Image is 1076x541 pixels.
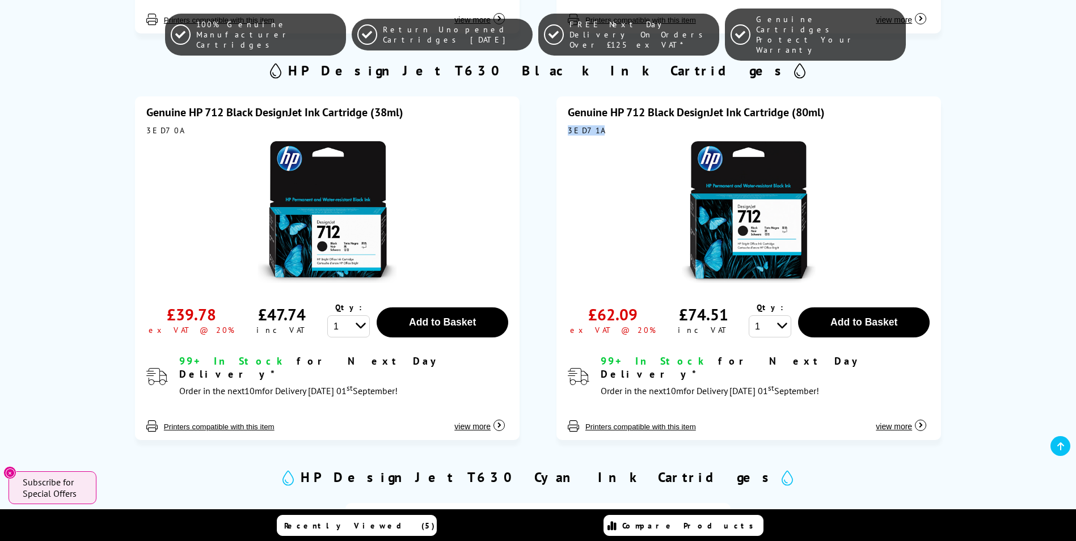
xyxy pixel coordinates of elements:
span: for Next Day Delivery* [601,354,863,381]
button: view more [872,410,930,432]
span: Add to Basket [409,316,476,328]
span: Qty: [757,302,783,312]
a: Recently Viewed (5) [277,515,437,536]
span: Qty: [335,302,362,312]
span: 100% Genuine Manufacturer Cartridges [196,19,340,50]
button: view more [451,410,508,432]
button: Printers compatible with this item [161,422,278,432]
span: view more [454,422,491,431]
span: for Next Day Delivery* [179,354,441,381]
button: Printers compatible with this item [582,422,699,432]
img: HP 712 Black DesignJet Ink Cartridge (38ml) [256,141,398,283]
span: Recently Viewed (5) [284,521,435,531]
sup: st [768,383,774,393]
div: modal_delivery [179,354,508,399]
span: Genuine Cartridges Protect Your Warranty [756,14,900,55]
div: inc VAT [256,325,308,335]
span: Add to Basket [830,316,897,328]
span: 10m [666,385,683,396]
button: Close [3,466,16,479]
div: 3ED71A [568,125,930,136]
span: Subscribe for Special Offers [23,476,85,499]
div: 3ED70A [146,125,508,136]
h2: HP DesignJet T630 Black Ink Cartridges [288,62,788,79]
button: Add to Basket [798,307,930,337]
span: view more [876,422,912,431]
div: £62.09 [588,304,638,325]
a: Compare Products [604,515,763,536]
span: Order in the next for Delivery [DATE] 01 September! [179,385,398,396]
h2: HP DesignJet T630 Cyan Ink Cartridges [301,468,776,486]
span: Order in the next for Delivery [DATE] 01 September! [601,385,819,396]
div: ex VAT @ 20% [149,325,234,335]
span: 99+ In Stock [601,354,708,367]
button: Add to Basket [377,307,508,337]
a: Genuine HP 712 Black DesignJet Ink Cartridge (38ml) [146,105,403,120]
div: £74.51 [679,304,728,325]
div: £47.74 [258,304,306,325]
sup: st [347,383,353,393]
span: Return Unopened Cartridges [DATE] [383,24,526,45]
span: Compare Products [622,521,759,531]
img: HP 712 Black DesignJet Ink Cartridge (80ml) [678,141,820,283]
div: ex VAT @ 20% [570,325,656,335]
span: FREE Next Day Delivery On Orders Over £125 ex VAT* [569,19,713,50]
div: modal_delivery [601,354,930,399]
span: 10m [244,385,262,396]
div: £39.78 [167,304,216,325]
div: inc VAT [678,325,729,335]
span: 99+ In Stock [179,354,287,367]
a: Genuine HP 712 Black DesignJet Ink Cartridge (80ml) [568,105,825,120]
